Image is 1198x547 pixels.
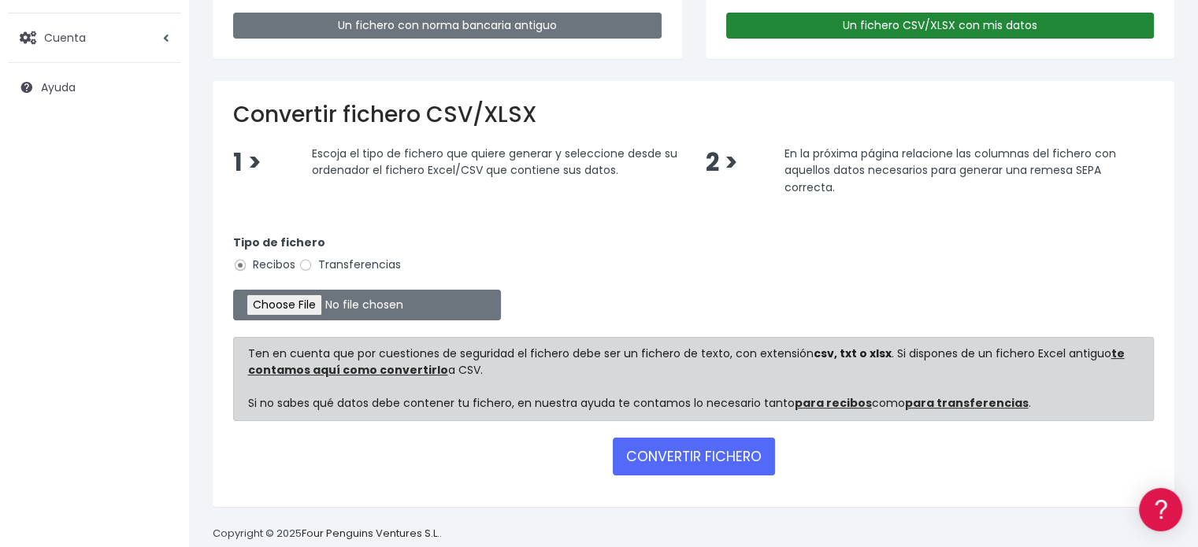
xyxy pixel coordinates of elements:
a: Un fichero con norma bancaria antiguo [233,13,662,39]
a: Perfiles de empresas [16,272,299,297]
a: para recibos [795,395,872,411]
button: Contáctanos [16,421,299,449]
div: Información general [16,109,299,124]
a: Videotutoriales [16,248,299,272]
a: Formatos [16,199,299,224]
span: Cuenta [44,29,86,45]
a: Ayuda [8,71,181,104]
a: General [16,338,299,362]
label: Transferencias [299,257,401,273]
p: Copyright © 2025 . [213,526,442,542]
label: Recibos [233,257,295,273]
span: Ayuda [41,79,76,95]
strong: csv, txt o xlsx [814,346,892,361]
a: Problemas habituales [16,224,299,248]
span: Escoja el tipo de fichero que quiere generar y seleccione desde su ordenador el fichero Excel/CSV... [312,145,677,178]
strong: Tipo de fichero [233,235,325,250]
span: 1 > [233,146,261,179]
h2: Convertir fichero CSV/XLSX [233,102,1154,128]
div: Facturación [16,312,299,327]
a: API [16,402,299,427]
div: Ten en cuenta que por cuestiones de seguridad el fichero debe ser un fichero de texto, con extens... [233,337,1154,421]
a: Un fichero CSV/XLSX con mis datos [726,13,1155,39]
a: para transferencias [905,395,1029,411]
a: Información general [16,134,299,158]
span: 2 > [705,146,737,179]
button: CONVERTIR FICHERO [613,438,775,475]
a: Four Penguins Ventures S.L. [302,526,440,541]
span: En la próxima página relacione las columnas del fichero con aquellos datos necesarios para genera... [784,145,1115,194]
div: Convertir ficheros [16,174,299,189]
div: Programadores [16,378,299,393]
a: te contamos aquí como convertirlo [248,346,1125,378]
a: Cuenta [8,21,181,54]
a: POWERED BY ENCHANT [217,453,303,468]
